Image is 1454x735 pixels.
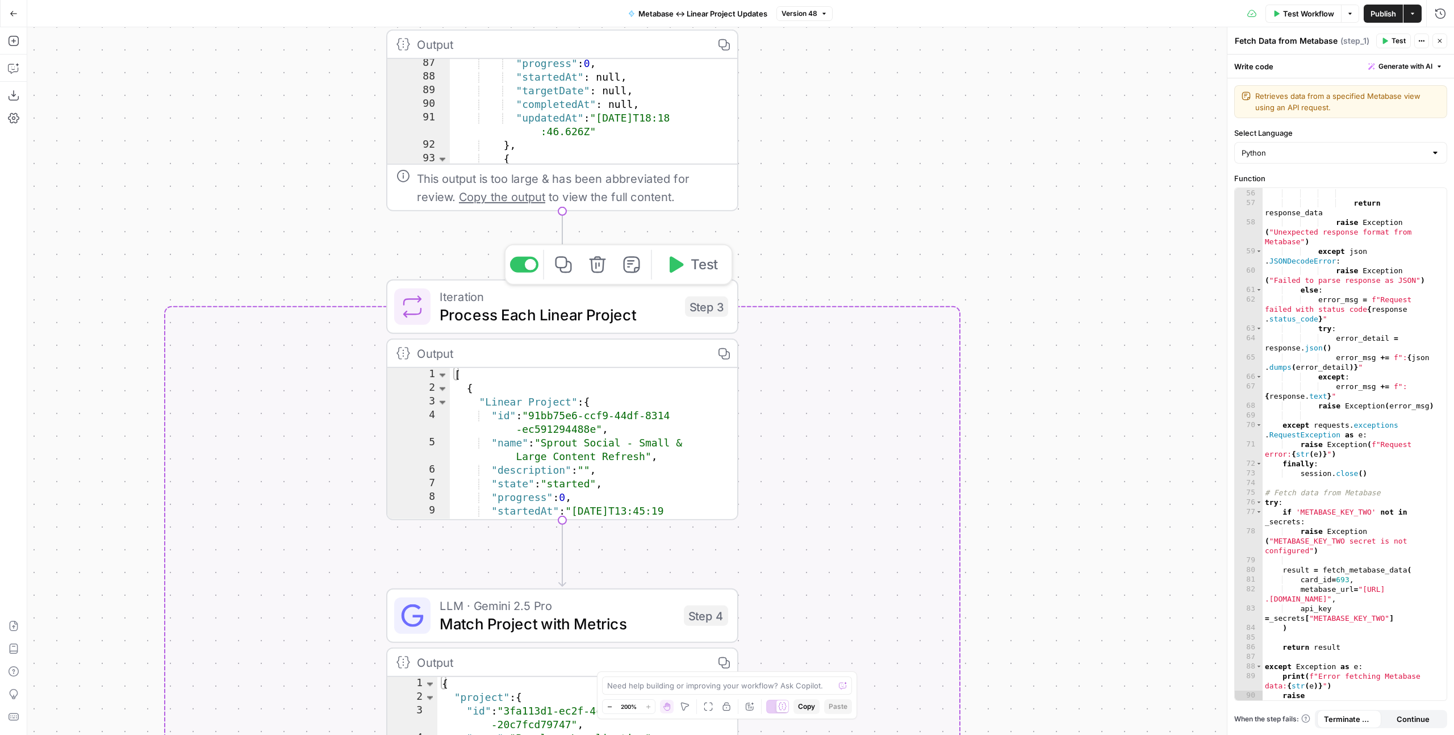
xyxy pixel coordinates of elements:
[1235,198,1263,218] div: 57
[387,139,450,152] div: 92
[436,395,449,409] span: Toggle code folding, rows 3 through 13
[1364,59,1447,74] button: Generate with AI
[638,8,767,19] span: Metabase <-> Linear Project Updates
[1381,710,1445,728] button: Continue
[1234,127,1447,139] label: Select Language
[440,596,675,615] span: LLM · Gemini 2.5 Pro
[1235,440,1263,459] div: 71
[824,699,852,714] button: Paste
[387,504,450,532] div: 9
[1235,382,1263,401] div: 67
[1256,372,1262,382] span: Toggle code folding, rows 66 through 67
[1397,713,1430,725] span: Continue
[417,35,703,53] div: Output
[1265,5,1341,23] button: Test Workflow
[1235,372,1263,382] div: 66
[424,691,436,704] span: Toggle code folding, rows 2 through 12
[621,702,637,711] span: 200%
[417,653,703,671] div: Output
[1235,411,1263,420] div: 69
[387,677,437,691] div: 1
[424,677,436,691] span: Toggle code folding, rows 1 through 21
[387,368,450,382] div: 1
[798,701,815,712] span: Copy
[1255,90,1440,113] textarea: Retrieves data from a specified Metabase view using an API request.
[1235,333,1263,353] div: 64
[1235,565,1263,575] div: 80
[386,279,738,520] div: IterationProcess Each Linear ProjectStep 3TestOutput[ { "Linear Project":{ "id":"91bb75e6-ccf9-44...
[1256,420,1262,430] span: Toggle code folding, rows 70 through 71
[440,287,676,306] span: Iteration
[1235,35,1338,47] textarea: Fetch Data from Metabase
[1283,8,1334,19] span: Test Workflow
[684,605,728,626] div: Step 4
[1235,633,1263,642] div: 85
[387,463,450,477] div: 6
[436,152,449,166] span: Toggle code folding, rows 93 through 103
[1235,189,1263,198] div: 56
[387,409,450,436] div: 4
[793,699,820,714] button: Copy
[1256,662,1262,671] span: Toggle code folding, rows 88 through 90
[1235,285,1263,295] div: 61
[1340,35,1369,47] span: ( step_1 )
[1242,147,1426,158] input: Python
[1235,671,1263,691] div: 89
[1376,34,1411,48] button: Test
[1235,295,1263,324] div: 62
[1235,498,1263,507] div: 76
[387,84,450,98] div: 89
[1235,662,1263,671] div: 88
[387,98,450,111] div: 90
[1235,584,1263,604] div: 82
[559,520,566,586] g: Edge from step_3 to step_4
[387,57,450,70] div: 87
[387,111,450,139] div: 91
[1235,575,1263,584] div: 81
[1235,691,1263,700] div: 90
[691,254,718,275] span: Test
[387,477,450,491] div: 7
[387,152,450,166] div: 93
[387,70,450,84] div: 88
[1235,218,1263,247] div: 58
[1256,459,1262,469] span: Toggle code folding, rows 72 through 73
[1235,353,1263,372] div: 65
[1256,324,1262,333] span: Toggle code folding, rows 63 through 65
[1235,652,1263,662] div: 87
[417,344,703,362] div: Output
[1235,420,1263,440] div: 70
[1235,623,1263,633] div: 84
[1235,556,1263,565] div: 79
[1378,61,1432,72] span: Generate with AI
[1392,36,1406,46] span: Test
[1235,459,1263,469] div: 72
[1256,285,1262,295] span: Toggle code folding, rows 61 through 68
[1235,604,1263,623] div: 83
[782,9,817,19] span: Version 48
[1256,498,1262,507] span: Toggle code folding, rows 76 through 86
[776,6,833,21] button: Version 48
[436,382,449,395] span: Toggle code folding, rows 2 through 25
[387,395,450,409] div: 3
[1256,507,1262,517] span: Toggle code folding, rows 77 through 78
[436,368,449,382] span: Toggle code folding, rows 1 through 2123
[621,5,774,23] button: Metabase <-> Linear Project Updates
[829,701,847,712] span: Paste
[1364,5,1403,23] button: Publish
[685,296,728,317] div: Step 3
[1234,714,1310,724] a: When the step fails:
[1234,173,1447,184] label: Function
[1324,713,1374,725] span: Terminate Workflow
[387,491,450,504] div: 8
[1235,266,1263,285] div: 60
[387,691,437,704] div: 2
[440,612,675,635] span: Match Project with Metrics
[1227,55,1454,78] div: Write code
[1235,642,1263,652] div: 86
[1235,488,1263,498] div: 75
[1256,247,1262,256] span: Toggle code folding, rows 59 through 60
[417,169,728,206] div: This output is too large & has been abbreviated for review. to view the full content.
[657,250,727,279] button: Test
